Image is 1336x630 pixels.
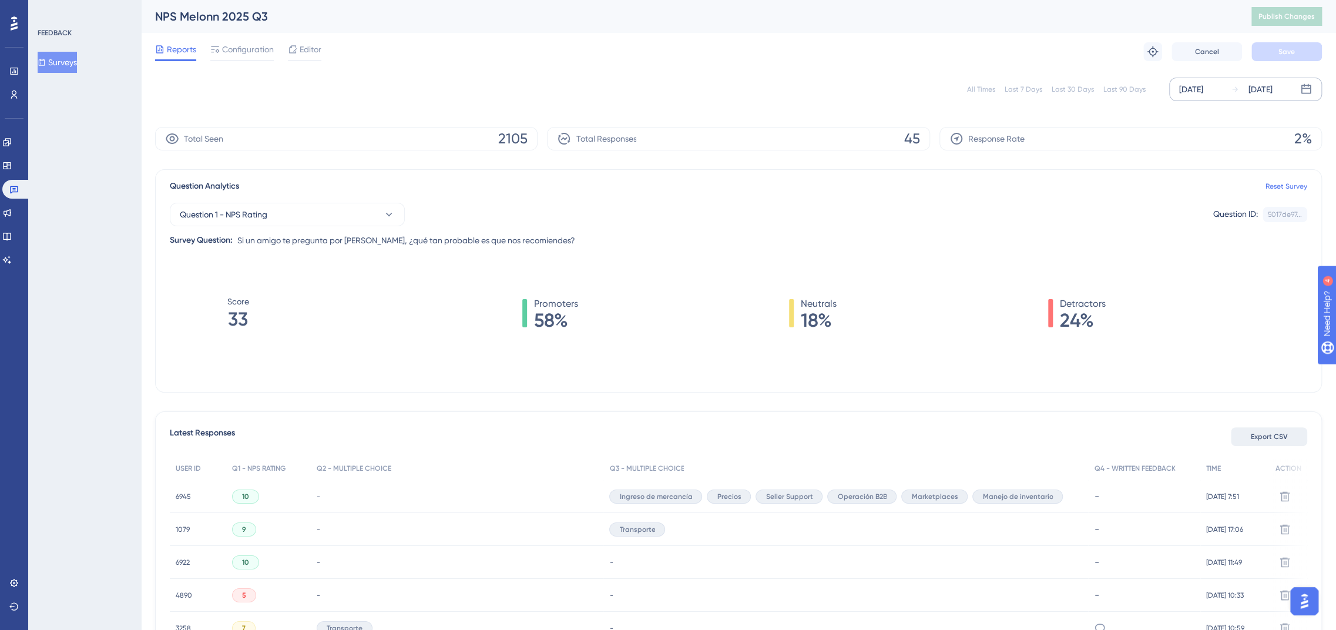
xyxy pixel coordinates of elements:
[1213,207,1258,222] div: Question ID:
[534,297,578,311] span: Promoters
[1275,464,1301,473] span: ACTION
[242,558,249,567] span: 10
[237,233,575,247] span: Si un amigo te pregunta por [PERSON_NAME], ¿qué tan probable es que nos recomiendes?
[801,297,837,311] span: Neutrals
[609,464,684,473] span: Q3 - MULTIPLE CHOICE
[1206,591,1244,600] span: [DATE] 10:33
[155,8,1222,25] div: NPS Melonn 2025 Q3
[1206,492,1239,501] span: [DATE] 7:51
[317,558,320,567] span: -
[837,492,887,501] span: Operación B2B
[911,492,958,501] span: Marketplaces
[317,525,320,534] span: -
[1251,432,1288,441] span: Export CSV
[317,464,391,473] span: Q2 - MULTIPLE CHOICE
[184,132,223,146] span: Total Seen
[170,179,239,193] span: Question Analytics
[180,207,267,222] span: Question 1 - NPS Rating
[222,42,274,56] span: Configuration
[534,311,578,330] span: 58%
[1287,584,1322,619] iframe: UserGuiding AI Assistant Launcher
[1206,525,1243,534] span: [DATE] 17:06
[1005,85,1042,94] div: Last 7 Days
[227,297,249,306] tspan: Score
[176,591,192,600] span: 4890
[1195,47,1219,56] span: Cancel
[1060,297,1106,311] span: Detractors
[317,492,320,501] span: -
[1094,491,1194,502] div: -
[1248,82,1273,96] div: [DATE]
[1278,47,1295,56] span: Save
[242,492,249,501] span: 10
[1094,557,1194,568] div: -
[609,591,613,600] span: -
[1103,85,1146,94] div: Last 90 Days
[1294,129,1312,148] span: 2%
[228,308,248,330] tspan: 33
[170,233,233,247] div: Survey Question:
[1268,210,1302,219] div: 5017de97...
[28,3,73,17] span: Need Help?
[766,492,813,501] span: Seller Support
[167,42,196,56] span: Reports
[38,52,77,73] button: Surveys
[1265,182,1307,191] a: Reset Survey
[242,525,246,534] span: 9
[1251,42,1322,61] button: Save
[717,492,741,501] span: Precios
[1094,524,1194,535] div: -
[576,132,636,146] span: Total Responses
[176,525,190,534] span: 1079
[1231,427,1307,446] button: Export CSV
[967,85,995,94] div: All Times
[242,591,246,600] span: 5
[176,558,190,567] span: 6922
[1094,464,1175,473] span: Q4 - WRITTEN FEEDBACK
[38,28,72,38] div: FEEDBACK
[619,525,655,534] span: Transporte
[232,464,286,473] span: Q1 - NPS RATING
[1258,12,1315,21] span: Publish Changes
[1206,464,1221,473] span: TIME
[968,132,1025,146] span: Response Rate
[82,6,85,15] div: 4
[300,42,321,56] span: Editor
[1251,7,1322,26] button: Publish Changes
[498,129,528,148] span: 2105
[609,558,613,567] span: -
[801,311,837,330] span: 18%
[1171,42,1242,61] button: Cancel
[982,492,1053,501] span: Manejo de inventario
[176,464,201,473] span: USER ID
[1094,589,1194,601] div: -
[1179,82,1203,96] div: [DATE]
[170,426,235,447] span: Latest Responses
[904,129,920,148] span: 45
[1060,311,1106,330] span: 24%
[1206,558,1242,567] span: [DATE] 11:49
[317,591,320,600] span: -
[170,203,405,226] button: Question 1 - NPS Rating
[1052,85,1094,94] div: Last 30 Days
[176,492,191,501] span: 6945
[619,492,692,501] span: Ingreso de mercancía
